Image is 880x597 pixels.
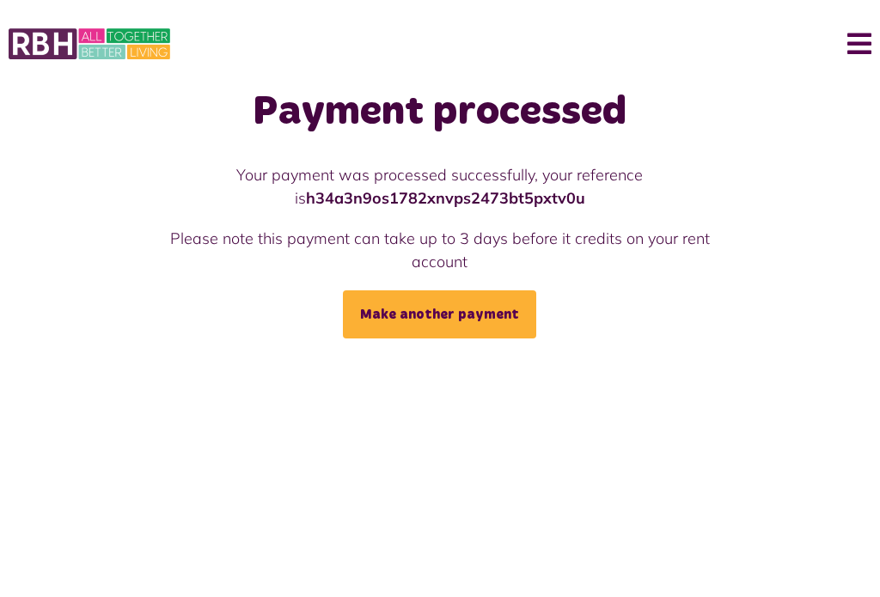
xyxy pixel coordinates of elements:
a: Make another payment [343,290,536,338]
h1: Payment processed [142,88,738,137]
strong: h34a3n9os1782xnvps2473bt5pxtv0u [306,188,585,208]
img: MyRBH [9,26,170,62]
p: Please note this payment can take up to 3 days before it credits on your rent account [142,227,738,273]
p: Your payment was processed successfully, your reference is [142,163,738,210]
